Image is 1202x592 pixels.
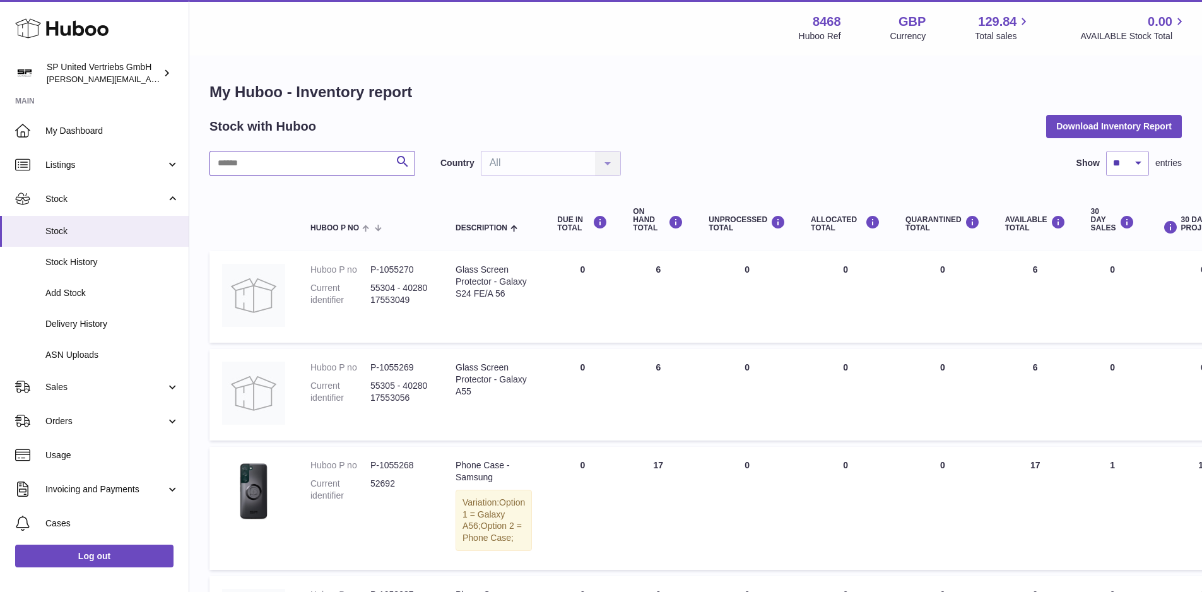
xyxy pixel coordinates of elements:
[45,159,166,171] span: Listings
[310,362,370,374] dt: Huboo P no
[370,362,430,374] dd: P-1055269
[456,224,507,232] span: Description
[1076,157,1100,169] label: Show
[557,215,608,232] div: DUE IN TOTAL
[45,483,166,495] span: Invoicing and Payments
[47,61,160,85] div: SP United Vertriebs GmbH
[45,125,179,137] span: My Dashboard
[799,30,841,42] div: Huboo Ref
[1155,157,1182,169] span: entries
[709,215,786,232] div: UNPROCESSED Total
[620,349,696,441] td: 6
[905,215,980,232] div: QUARANTINED Total
[463,521,522,543] span: Option 2 = Phone Case;
[975,13,1031,42] a: 129.84 Total sales
[899,13,926,30] strong: GBP
[940,264,945,275] span: 0
[456,362,532,398] div: Glass Screen Protector - Galaxy A55
[545,251,620,343] td: 0
[798,349,893,441] td: 0
[1080,13,1187,42] a: 0.00 AVAILABLE Stock Total
[45,225,179,237] span: Stock
[222,264,285,327] img: product image
[811,215,880,232] div: ALLOCATED Total
[45,349,179,361] span: ASN Uploads
[696,349,798,441] td: 0
[15,545,174,567] a: Log out
[222,362,285,425] img: product image
[370,478,430,502] dd: 52692
[993,349,1078,441] td: 6
[45,287,179,299] span: Add Stock
[940,460,945,470] span: 0
[209,82,1182,102] h1: My Huboo - Inventory report
[545,447,620,570] td: 0
[1046,115,1182,138] button: Download Inventory Report
[993,447,1078,570] td: 17
[1091,208,1134,233] div: 30 DAY SALES
[1148,13,1172,30] span: 0.00
[813,13,841,30] strong: 8468
[310,380,370,404] dt: Current identifier
[310,264,370,276] dt: Huboo P no
[45,381,166,393] span: Sales
[45,193,166,205] span: Stock
[310,478,370,502] dt: Current identifier
[1080,30,1187,42] span: AVAILABLE Stock Total
[45,318,179,330] span: Delivery History
[1078,447,1147,570] td: 1
[890,30,926,42] div: Currency
[463,497,525,531] span: Option 1 = Galaxy A56;
[45,518,179,530] span: Cases
[310,282,370,306] dt: Current identifier
[798,447,893,570] td: 0
[545,349,620,441] td: 0
[310,224,359,232] span: Huboo P no
[47,74,253,84] span: [PERSON_NAME][EMAIL_ADDRESS][DOMAIN_NAME]
[440,157,474,169] label: Country
[696,447,798,570] td: 0
[15,64,34,83] img: tim@sp-united.com
[1078,251,1147,343] td: 0
[370,380,430,404] dd: 55305 - 4028017553056
[456,459,532,483] div: Phone Case - Samsung
[975,30,1031,42] span: Total sales
[370,264,430,276] dd: P-1055270
[940,362,945,372] span: 0
[696,251,798,343] td: 0
[310,459,370,471] dt: Huboo P no
[45,256,179,268] span: Stock History
[1078,349,1147,441] td: 0
[1005,215,1066,232] div: AVAILABLE Total
[978,13,1016,30] span: 129.84
[993,251,1078,343] td: 6
[798,251,893,343] td: 0
[209,118,316,135] h2: Stock with Huboo
[45,415,166,427] span: Orders
[620,447,696,570] td: 17
[45,449,179,461] span: Usage
[222,459,285,523] img: product image
[620,251,696,343] td: 6
[370,459,430,471] dd: P-1055268
[456,264,532,300] div: Glass Screen Protector - Galaxy S24 FE/A 56
[633,208,683,233] div: ON HAND Total
[456,490,532,552] div: Variation:
[370,282,430,306] dd: 55304 - 4028017553049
